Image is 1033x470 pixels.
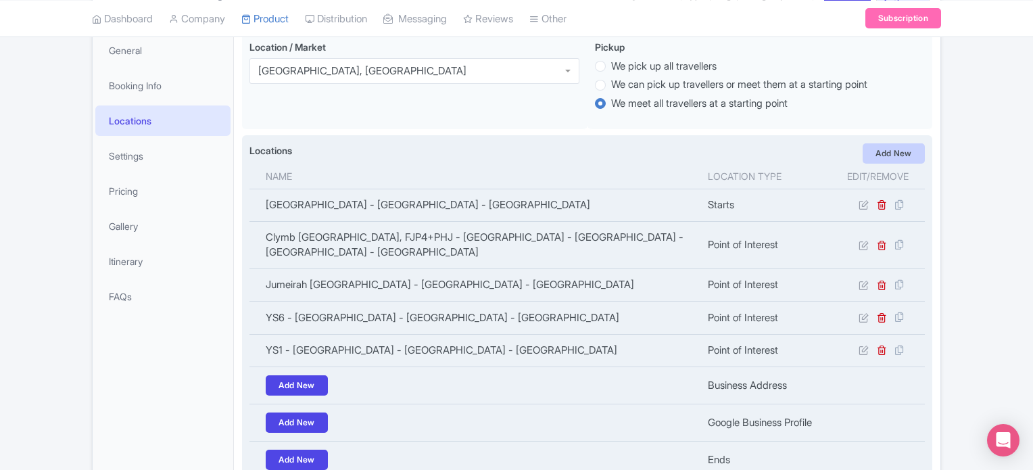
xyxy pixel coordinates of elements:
label: We pick up all travellers [611,59,717,74]
td: Starts [700,189,831,221]
td: Point of Interest [700,268,831,301]
td: Point of Interest [700,221,831,268]
a: Itinerary [95,246,231,277]
a: Booking Info [95,70,231,101]
td: YS6 - [GEOGRAPHIC_DATA] - [GEOGRAPHIC_DATA] - [GEOGRAPHIC_DATA] [249,302,700,334]
th: Location type [700,164,831,189]
a: Add New [266,450,328,470]
td: Jumeirah [GEOGRAPHIC_DATA] - [GEOGRAPHIC_DATA] - [GEOGRAPHIC_DATA] [249,268,700,301]
label: We can pick up travellers or meet them at a starting point [611,77,867,93]
td: Point of Interest [700,302,831,334]
a: FAQs [95,281,231,312]
div: [GEOGRAPHIC_DATA], [GEOGRAPHIC_DATA] [258,65,466,77]
div: Open Intercom Messenger [987,424,1019,456]
a: Add New [266,375,328,396]
span: Location / Market [249,41,326,53]
a: Locations [95,105,231,136]
td: Business Address [700,367,831,404]
a: Gallery [95,211,231,241]
td: Google Business Profile [700,404,831,441]
a: Add New [863,143,925,164]
a: Pricing [95,176,231,206]
label: Locations [249,143,292,158]
label: We meet all travellers at a starting point [611,96,788,112]
td: YS1 - [GEOGRAPHIC_DATA] - [GEOGRAPHIC_DATA] - [GEOGRAPHIC_DATA] [249,334,700,367]
td: Clymb [GEOGRAPHIC_DATA], FJP4+PHJ - [GEOGRAPHIC_DATA] - [GEOGRAPHIC_DATA] - [GEOGRAPHIC_DATA] - [... [249,221,700,268]
a: Subscription [865,8,941,28]
th: Edit/Remove [831,164,925,189]
a: Add New [266,413,328,433]
a: General [95,35,231,66]
th: Name [249,164,700,189]
td: [GEOGRAPHIC_DATA] - [GEOGRAPHIC_DATA] - [GEOGRAPHIC_DATA] [249,189,700,221]
a: Settings [95,141,231,171]
td: Point of Interest [700,334,831,367]
span: Pickup [595,41,625,53]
